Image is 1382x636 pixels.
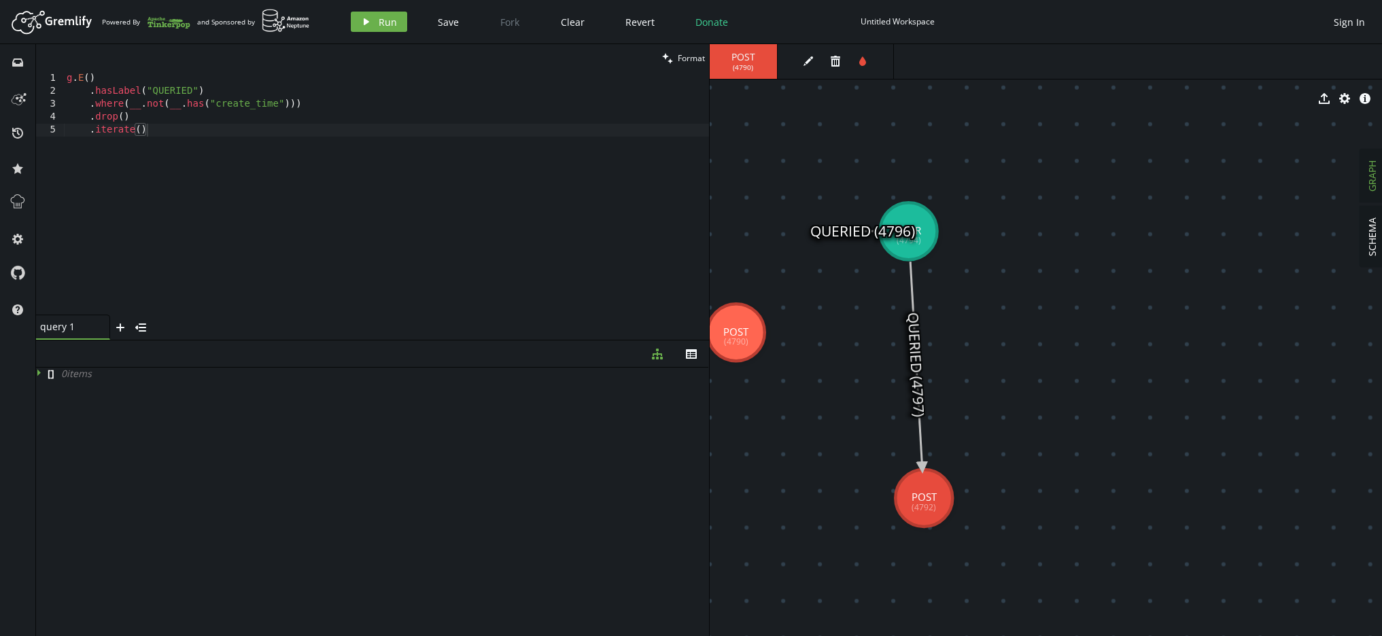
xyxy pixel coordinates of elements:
tspan: POST [723,325,749,338]
button: Run [351,12,407,32]
button: Format [658,44,709,72]
img: AWS Neptune [262,9,310,33]
button: Revert [615,12,665,32]
div: Powered By [102,10,190,34]
text: QUERIED (4796) [810,222,915,241]
span: ( 4790 ) [733,63,753,72]
button: Fork [489,12,530,32]
tspan: (4790) [723,336,748,347]
tspan: (4794) [896,234,920,246]
div: Untitled Workspace [861,16,935,26]
div: 5 [36,124,65,137]
span: Sign In [1334,16,1365,29]
div: 1 [36,72,65,85]
span: [ [48,368,51,380]
span: Run [379,16,397,29]
span: Save [438,16,459,29]
span: query 1 [40,321,94,333]
div: 3 [36,98,65,111]
span: Fork [500,16,519,29]
button: Clear [551,12,595,32]
div: 2 [36,85,65,98]
button: Donate [685,12,738,32]
button: Sign In [1327,12,1372,32]
span: Donate [695,16,728,29]
span: ] [51,368,54,380]
span: SCHEMA [1366,217,1379,256]
span: 0 item s [61,367,92,380]
span: POST [723,51,763,63]
div: 4 [36,111,65,124]
span: Clear [561,16,585,29]
span: GRAPH [1366,160,1379,192]
tspan: (4792) [912,501,936,513]
tspan: POST [911,491,937,504]
span: Format [678,52,705,64]
span: Revert [625,16,655,29]
div: and Sponsored by [197,9,310,35]
button: Save [428,12,469,32]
